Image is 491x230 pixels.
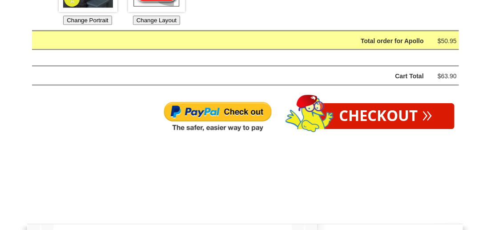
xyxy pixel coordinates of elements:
button: Change Layout [133,16,180,25]
span: » [422,109,432,118]
div: $50.95 [430,36,457,47]
button: Change Portrait [63,16,112,25]
div: $63.90 [430,71,457,82]
img: Paypal [163,101,272,133]
div: Total order for Apollo [55,36,424,47]
div: Cart Total [55,71,424,82]
a: Checkout» [317,103,455,129]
